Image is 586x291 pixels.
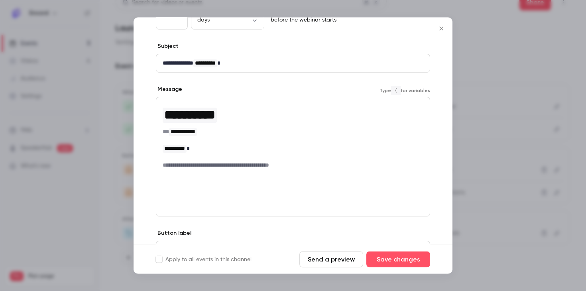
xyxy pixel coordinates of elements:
label: Button label [156,230,191,238]
div: editor [156,98,430,174]
label: Message [156,86,182,94]
code: { [391,86,401,95]
div: days [191,16,264,24]
div: editor [156,55,430,73]
div: editor [156,242,430,260]
button: Send a preview [299,252,363,267]
p: before the webinar starts [267,16,336,24]
button: Save changes [366,252,430,267]
button: Close [433,21,449,37]
label: Subject [156,43,179,51]
span: Type for variables [380,86,430,95]
label: Apply to all events in this channel [156,256,252,263]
